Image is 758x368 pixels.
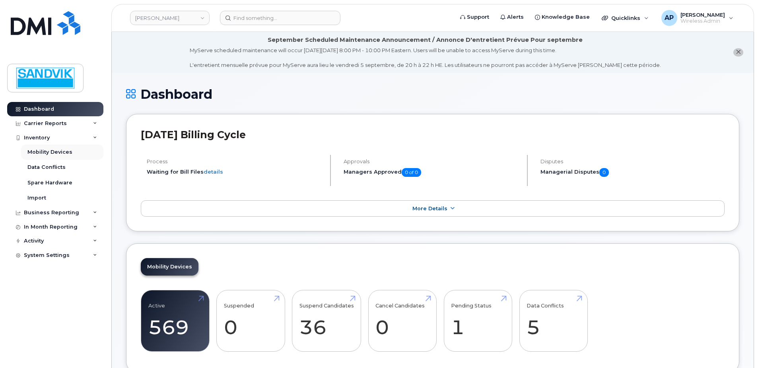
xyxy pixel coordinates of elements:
[540,168,725,177] h5: Managerial Disputes
[148,295,202,347] a: Active 569
[344,159,520,164] h4: Approvals
[141,258,198,276] a: Mobility Devices
[344,168,520,177] h5: Managers Approved
[147,168,323,176] li: Waiting for Bill Files
[451,295,505,347] a: Pending Status 1
[126,87,739,101] h1: Dashboard
[204,168,223,175] a: details
[733,48,743,57] button: close notification
[190,47,661,69] div: MyServe scheduled maintenance will occur [DATE][DATE] 8:00 PM - 10:00 PM Eastern. Users will be u...
[412,206,447,211] span: More Details
[599,168,609,177] span: 0
[141,129,725,141] h2: [DATE] Billing Cycle
[224,295,278,347] a: Suspended 0
[402,168,421,177] span: 0 of 0
[375,295,429,347] a: Cancel Candidates 0
[527,295,580,347] a: Data Conflicts 5
[268,36,583,44] div: September Scheduled Maintenance Announcement / Annonce D'entretient Prévue Pour septembre
[147,159,323,164] h4: Process
[540,159,725,164] h4: Disputes
[299,295,354,347] a: Suspend Candidates 36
